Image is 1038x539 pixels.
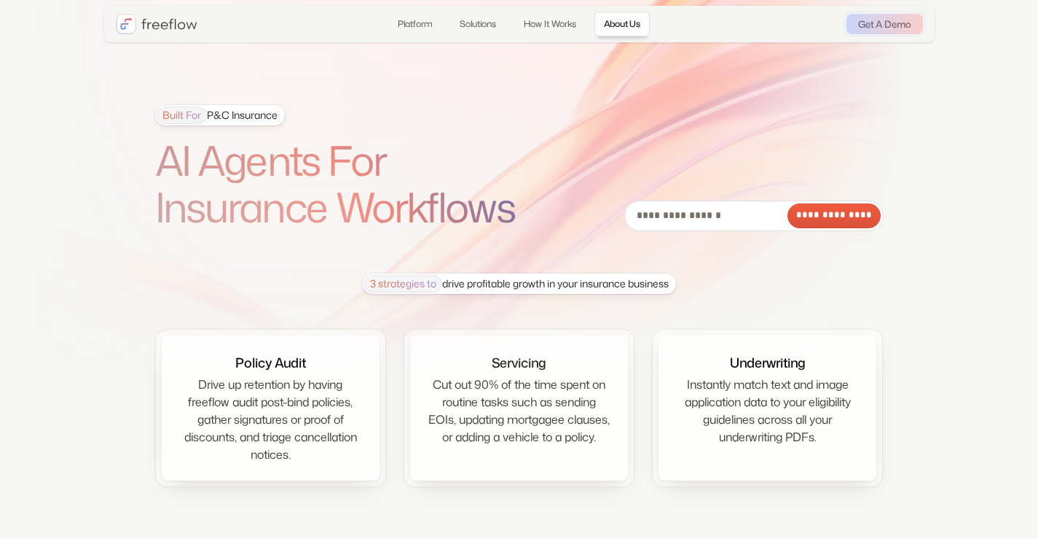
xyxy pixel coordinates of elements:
a: home [116,14,197,34]
div: P&C Insurance [157,106,278,124]
div: Instantly match text and image application data to your eligibility guidelines across all your un... [676,376,859,446]
h1: AI Agents For Insurance Workflows [155,137,556,231]
a: About Us [594,12,650,36]
a: Platform [388,12,441,36]
div: Servicing [492,353,546,373]
div: Policy Audit [235,353,306,373]
a: How It Works [514,12,586,36]
div: Underwriting [730,353,805,373]
div: drive profitable growth in your insurance business [364,275,669,292]
form: Email Form [624,201,884,231]
span: 3 strategies to [364,275,442,292]
span: Built For [157,106,207,124]
div: Cut out 90% of the time spent on routine tasks such as sending EOIs, updating mortgagee clauses, ... [428,376,610,446]
a: Get A Demo [846,14,923,34]
a: Solutions [450,12,506,36]
div: Drive up retention by having freeflow audit post-bind policies, gather signatures or proof of dis... [179,376,362,463]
